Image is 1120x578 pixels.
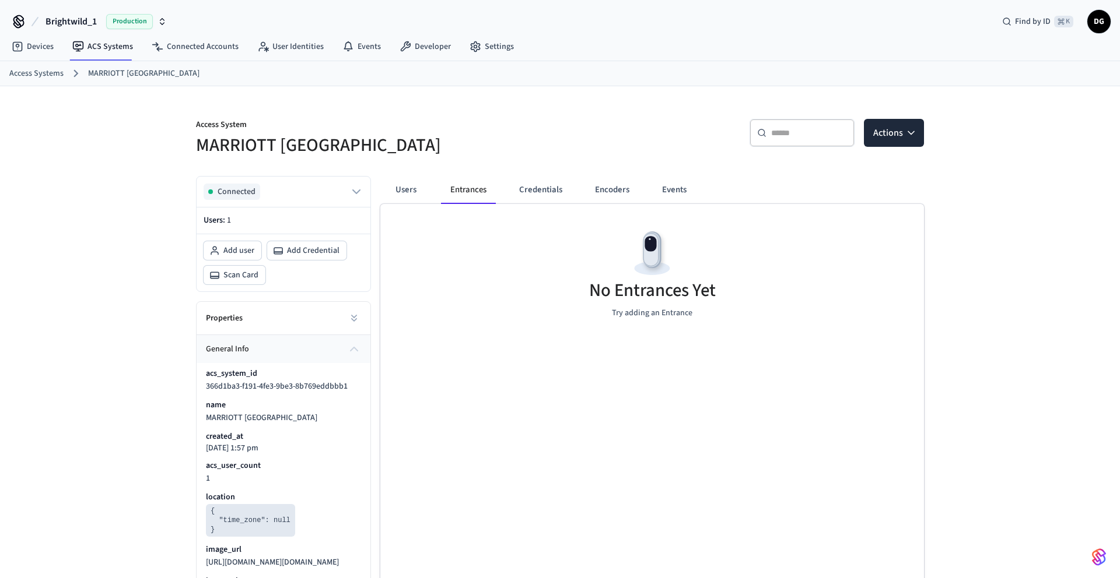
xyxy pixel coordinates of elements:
button: Events [653,176,696,204]
span: 1 [206,473,210,484]
span: general info [206,343,249,355]
span: Connected [218,186,256,198]
p: created_at [206,431,243,442]
span: DG [1088,11,1109,32]
span: MARRIOTT [GEOGRAPHIC_DATA] [206,412,317,424]
span: Find by ID [1015,16,1051,27]
span: 1 [227,214,231,226]
h5: No Entrances Yet [589,279,716,302]
a: User Identities [248,36,333,57]
h2: Properties [206,312,243,324]
p: Access System [196,119,553,133]
p: [DATE] 1:57 pm [206,443,258,453]
img: SeamLogoGradient.69752ec5.svg [1092,548,1106,566]
button: Connected [204,184,363,200]
a: Developer [390,36,460,57]
p: location [206,491,235,503]
button: Users [385,176,427,204]
button: DG [1087,10,1111,33]
p: acs_system_id [206,368,257,379]
span: Brightwild_1 [45,15,97,29]
p: image_url [206,544,242,555]
button: Actions [864,119,924,147]
a: Connected Accounts [142,36,248,57]
p: Try adding an Entrance [612,307,692,319]
button: Encoders [586,176,639,204]
div: Find by ID⌘ K [993,11,1083,32]
a: MARRIOTT [GEOGRAPHIC_DATA] [88,68,199,80]
a: Devices [2,36,63,57]
a: Access Systems [9,68,64,80]
button: Credentials [510,176,572,204]
button: Add Credential [267,241,346,260]
button: general info [197,335,370,363]
span: Add user [223,245,254,256]
a: Events [333,36,390,57]
img: Devices Empty State [626,227,678,280]
button: Entrances [441,176,496,204]
span: Add Credential [287,245,339,256]
span: Production [106,14,153,29]
a: Settings [460,36,523,57]
h5: MARRIOTT [GEOGRAPHIC_DATA] [196,133,553,157]
button: Scan Card [204,266,265,284]
span: ⌘ K [1054,16,1073,27]
button: Add user [204,241,261,260]
p: Users: [204,214,363,227]
a: ACS Systems [63,36,142,57]
span: Scan Card [223,269,258,281]
span: 366d1ba3-f191-4fe3-9be3-8b769eddbbb1 [206,380,348,392]
p: name [206,399,226,411]
p: acs_user_count [206,460,261,471]
pre: { "time_zone": null } [206,504,295,537]
span: [URL][DOMAIN_NAME][DOMAIN_NAME] [206,556,339,568]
